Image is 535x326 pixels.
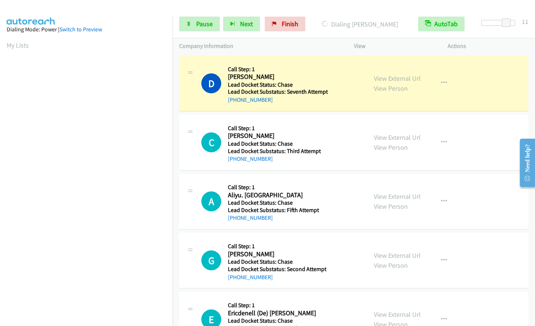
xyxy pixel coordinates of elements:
h5: Lead Docket Status: Chase [228,317,326,325]
h1: A [201,191,221,211]
h2: [PERSON_NAME] [228,73,326,81]
h5: Lead Docket Substatus: Second Attempt [228,266,326,273]
h5: Lead Docket Status: Chase [228,199,326,207]
h2: [PERSON_NAME] [228,250,326,259]
a: View Person [374,261,408,270]
h5: Call Step: 1 [228,184,326,191]
div: The call is yet to be attempted [201,250,221,270]
div: 11 [522,17,528,27]
a: View External Url [374,74,421,83]
a: Finish [265,17,305,31]
a: [PHONE_NUMBER] [228,96,273,103]
a: View External Url [374,133,421,142]
button: AutoTab [418,17,465,31]
span: Finish [282,20,298,28]
h5: Lead Docket Substatus: Seventh Attempt [228,88,328,96]
h5: Call Step: 1 [228,125,326,132]
h2: Aliyu. [GEOGRAPHIC_DATA] [228,191,326,200]
h1: C [201,132,221,152]
a: [PHONE_NUMBER] [228,155,273,162]
a: [PHONE_NUMBER] [228,214,273,221]
div: Dialing Mode: Power | [7,25,166,34]
button: Next [223,17,260,31]
a: My Lists [7,41,29,49]
h1: G [201,250,221,270]
h5: Lead Docket Status: Chase [228,140,326,148]
a: View External Url [374,251,421,260]
div: The call is yet to be attempted [201,132,221,152]
h1: D [201,73,221,93]
h2: Ericdenell (De) [PERSON_NAME] [228,309,326,318]
p: View [354,42,435,51]
a: Pause [179,17,220,31]
div: The call is yet to be attempted [201,191,221,211]
a: Switch to Preview [59,26,102,33]
p: Dialing [PERSON_NAME] [315,19,405,29]
a: [PHONE_NUMBER] [228,274,273,281]
h5: Lead Docket Status: Chase [228,258,326,266]
a: View Person [374,202,408,211]
a: View Person [374,143,408,152]
iframe: Resource Center [514,133,535,192]
h2: [PERSON_NAME] [228,132,326,140]
h5: Call Step: 1 [228,302,326,309]
a: View External Url [374,310,421,319]
h5: Lead Docket Substatus: Fifth Attempt [228,207,326,214]
span: Next [240,20,253,28]
p: Company Information [179,42,341,51]
h5: Lead Docket Substatus: Third Attempt [228,148,326,155]
a: View External Url [374,192,421,201]
h5: Call Step: 1 [228,243,326,250]
a: View Person [374,84,408,93]
span: Pause [196,20,213,28]
h5: Lead Docket Status: Chase [228,81,328,89]
h5: Call Step: 1 [228,66,328,73]
p: Actions [448,42,528,51]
